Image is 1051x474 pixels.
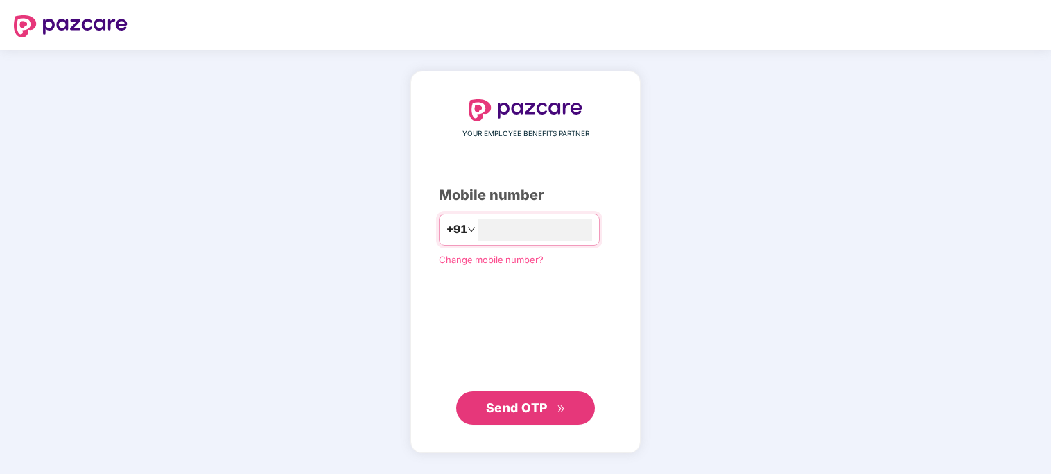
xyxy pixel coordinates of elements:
[14,15,128,37] img: logo
[557,405,566,414] span: double-right
[467,226,476,234] span: down
[456,391,595,425] button: Send OTPdouble-right
[446,221,467,238] span: +91
[462,128,589,139] span: YOUR EMPLOYEE BENEFITS PARTNER
[439,254,544,265] a: Change mobile number?
[469,99,582,121] img: logo
[486,400,548,415] span: Send OTP
[439,185,612,206] div: Mobile number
